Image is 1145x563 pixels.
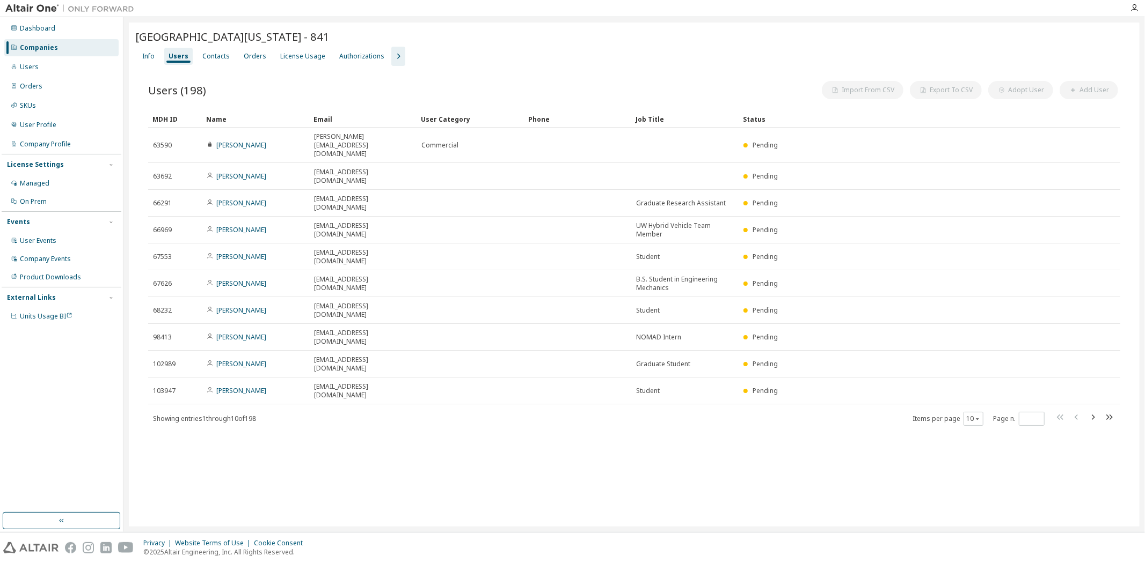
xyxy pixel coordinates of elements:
span: [EMAIL_ADDRESS][DOMAIN_NAME] [314,248,412,265]
span: 67626 [153,279,172,288]
div: User Profile [20,121,56,129]
span: Users (198) [148,83,206,98]
span: Pending [753,252,778,261]
span: [EMAIL_ADDRESS][DOMAIN_NAME] [314,302,412,319]
span: B.S. Student in Engineering Mechanics [636,275,734,292]
div: Product Downloads [20,273,81,281]
span: 98413 [153,333,172,342]
span: Showing entries 1 through 10 of 198 [153,414,256,423]
div: License Settings [7,160,64,169]
div: Dashboard [20,24,55,33]
p: © 2025 Altair Engineering, Inc. All Rights Reserved. [143,547,309,557]
span: [EMAIL_ADDRESS][DOMAIN_NAME] [314,275,412,292]
span: [EMAIL_ADDRESS][DOMAIN_NAME] [314,329,412,346]
span: Pending [753,140,778,150]
span: Pending [753,198,778,208]
span: 63590 [153,141,172,150]
button: Add User [1060,81,1118,99]
button: 10 [966,414,981,423]
span: Graduate Student [636,360,690,368]
button: Export To CSV [910,81,982,99]
img: youtube.svg [118,542,134,553]
img: linkedin.svg [100,542,112,553]
a: [PERSON_NAME] [216,252,266,261]
div: Contacts [202,52,230,61]
span: [PERSON_NAME][EMAIL_ADDRESS][DOMAIN_NAME] [314,132,412,158]
div: License Usage [280,52,325,61]
span: Pending [753,225,778,234]
span: 102989 [153,360,176,368]
div: Company Profile [20,140,71,149]
a: [PERSON_NAME] [216,198,266,208]
button: Import From CSV [822,81,903,99]
span: Items per page [913,412,983,426]
a: [PERSON_NAME] [216,359,266,368]
div: Name [206,110,305,128]
img: instagram.svg [83,542,94,553]
span: 68232 [153,306,172,315]
div: MDH ID [152,110,198,128]
span: Pending [753,386,778,395]
div: Phone [528,110,627,128]
div: Events [7,218,30,226]
div: Job Title [636,110,734,128]
div: Authorizations [339,52,384,61]
span: Pending [753,359,778,368]
div: Orders [244,52,266,61]
span: Student [636,387,660,395]
div: Users [169,52,188,61]
div: User Category [421,110,520,128]
div: Status [743,110,1056,128]
img: Altair One [5,3,140,14]
div: Companies [20,43,58,52]
span: [EMAIL_ADDRESS][DOMAIN_NAME] [314,355,412,373]
span: [EMAIL_ADDRESS][DOMAIN_NAME] [314,382,412,399]
span: Units Usage BI [20,312,72,321]
div: Privacy [143,539,175,547]
div: Info [142,52,155,61]
a: [PERSON_NAME] [216,306,266,315]
span: [EMAIL_ADDRESS][DOMAIN_NAME] [314,221,412,239]
div: External Links [7,293,56,302]
span: [EMAIL_ADDRESS][DOMAIN_NAME] [314,195,412,212]
span: [GEOGRAPHIC_DATA][US_STATE] - 841 [135,29,330,44]
span: 63692 [153,172,172,181]
span: UW Hybrid Vehicle Team Member [636,221,734,239]
a: [PERSON_NAME] [216,225,266,234]
span: NOMAD Intern [636,333,681,342]
span: 103947 [153,387,176,395]
span: 66969 [153,226,172,234]
span: Graduate Research Assistant [636,199,726,208]
div: Users [20,63,39,71]
div: Website Terms of Use [175,539,254,547]
a: [PERSON_NAME] [216,172,266,181]
span: [EMAIL_ADDRESS][DOMAIN_NAME] [314,168,412,185]
span: Page n. [993,412,1045,426]
div: On Prem [20,197,47,206]
span: Commercial [421,141,458,150]
span: Pending [753,279,778,288]
button: Adopt User [988,81,1053,99]
div: Managed [20,179,49,188]
div: Email [313,110,412,128]
img: altair_logo.svg [3,542,59,553]
span: Pending [753,306,778,315]
span: Student [636,306,660,315]
img: facebook.svg [65,542,76,553]
span: 66291 [153,199,172,208]
div: User Events [20,236,56,245]
a: [PERSON_NAME] [216,332,266,342]
div: SKUs [20,101,36,110]
span: Pending [753,332,778,342]
a: [PERSON_NAME] [216,386,266,395]
a: [PERSON_NAME] [216,140,266,150]
span: 67553 [153,253,172,261]
a: [PERSON_NAME] [216,279,266,288]
div: Cookie Consent [254,539,309,547]
span: Student [636,253,660,261]
div: Orders [20,82,42,91]
div: Company Events [20,255,71,263]
span: Pending [753,172,778,181]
